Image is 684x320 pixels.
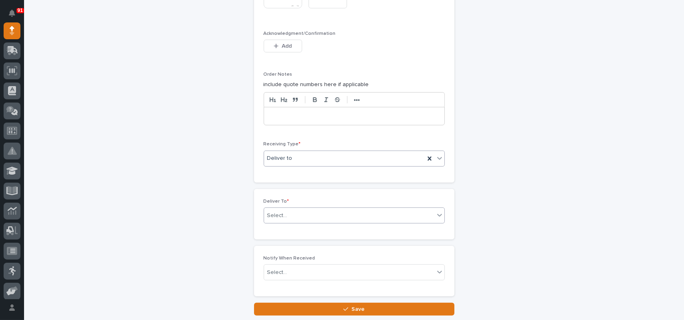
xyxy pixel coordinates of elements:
[264,31,336,36] span: Acknowledgment/Confirmation
[264,72,293,77] span: Order Notes
[267,154,293,163] span: Deliver to
[264,199,289,204] span: Deliver To
[18,8,23,13] p: 91
[264,142,301,147] span: Receiving Type
[267,268,287,277] div: Select...
[351,306,365,313] span: Save
[351,95,363,105] button: •••
[10,10,20,22] div: Notifications91
[267,211,287,220] div: Select...
[264,256,315,261] span: Notify When Received
[282,42,292,50] span: Add
[264,81,445,89] p: include quote numbers here if applicable
[254,303,454,316] button: Save
[264,40,302,52] button: Add
[4,5,20,22] button: Notifications
[354,97,360,103] strong: •••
